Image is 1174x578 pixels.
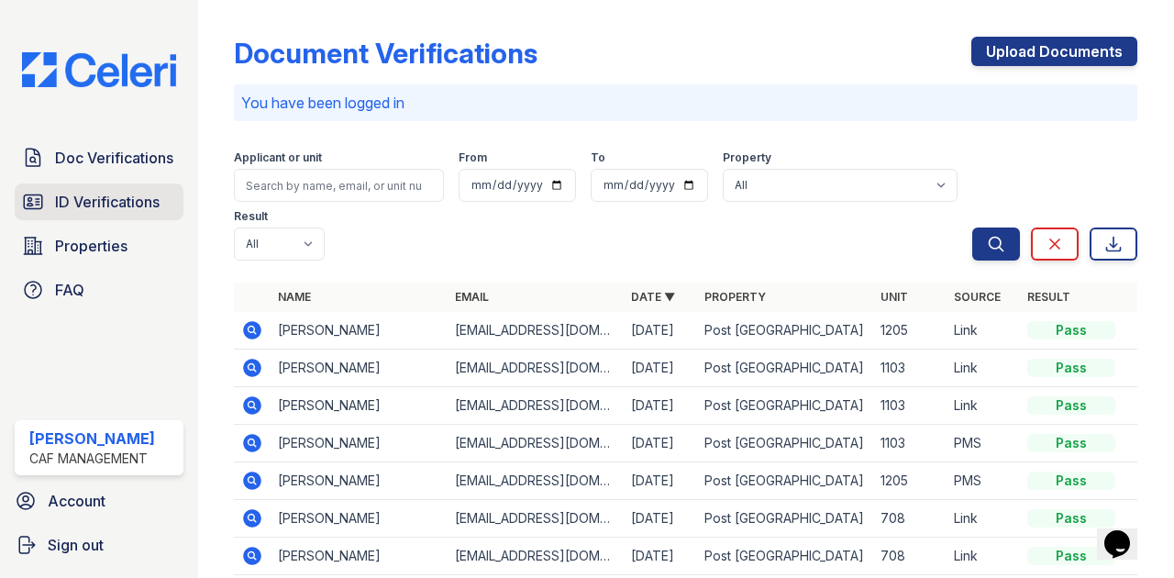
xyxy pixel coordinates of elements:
span: Sign out [48,534,104,556]
td: [PERSON_NAME] [271,500,447,538]
td: [EMAIL_ADDRESS][DOMAIN_NAME] [448,387,624,425]
td: Post [GEOGRAPHIC_DATA] [697,500,873,538]
a: Email [455,290,489,304]
span: FAQ [55,279,84,301]
input: Search by name, email, or unit number [234,169,444,202]
td: 1205 [873,312,947,350]
td: [DATE] [624,538,697,575]
td: [EMAIL_ADDRESS][DOMAIN_NAME] [448,312,624,350]
td: [EMAIL_ADDRESS][DOMAIN_NAME] [448,350,624,387]
td: [DATE] [624,462,697,500]
td: Post [GEOGRAPHIC_DATA] [697,538,873,575]
div: Pass [1027,509,1115,528]
span: Doc Verifications [55,147,173,169]
td: [DATE] [624,387,697,425]
td: [DATE] [624,500,697,538]
a: Date ▼ [631,290,675,304]
td: Link [947,387,1020,425]
a: ID Verifications [15,183,183,220]
span: Account [48,490,105,512]
td: PMS [947,425,1020,462]
div: Pass [1027,547,1115,565]
td: [PERSON_NAME] [271,538,447,575]
td: 1205 [873,462,947,500]
a: Properties [15,228,183,264]
div: Pass [1027,396,1115,415]
td: 708 [873,538,947,575]
a: Doc Verifications [15,139,183,176]
label: Result [234,209,268,224]
div: [PERSON_NAME] [29,428,155,450]
a: Account [7,483,191,519]
div: Pass [1027,434,1115,452]
td: [DATE] [624,312,697,350]
td: 1103 [873,425,947,462]
div: Pass [1027,321,1115,339]
label: To [591,150,605,165]
a: Result [1027,290,1070,304]
td: Post [GEOGRAPHIC_DATA] [697,350,873,387]
td: [EMAIL_ADDRESS][DOMAIN_NAME] [448,538,624,575]
td: Post [GEOGRAPHIC_DATA] [697,387,873,425]
td: Link [947,500,1020,538]
td: [EMAIL_ADDRESS][DOMAIN_NAME] [448,425,624,462]
td: 708 [873,500,947,538]
td: [PERSON_NAME] [271,387,447,425]
a: Upload Documents [971,37,1137,66]
td: PMS [947,462,1020,500]
div: Document Verifications [234,37,537,70]
div: Pass [1027,472,1115,490]
td: [PERSON_NAME] [271,462,447,500]
span: ID Verifications [55,191,160,213]
a: Name [278,290,311,304]
td: Link [947,538,1020,575]
td: [DATE] [624,350,697,387]
iframe: chat widget [1097,505,1156,560]
td: Post [GEOGRAPHIC_DATA] [697,312,873,350]
img: CE_Logo_Blue-a8612792a0a2168367f1c8372b55b34899dd931a85d93a1a3d3e32e68fde9ad4.png [7,52,191,87]
td: [PERSON_NAME] [271,425,447,462]
td: Link [947,350,1020,387]
td: [EMAIL_ADDRESS][DOMAIN_NAME] [448,462,624,500]
td: [PERSON_NAME] [271,312,447,350]
td: [DATE] [624,425,697,462]
td: Post [GEOGRAPHIC_DATA] [697,425,873,462]
td: Post [GEOGRAPHIC_DATA] [697,462,873,500]
label: Applicant or unit [234,150,322,165]
div: CAF Management [29,450,155,468]
p: You have been logged in [241,92,1130,114]
a: Sign out [7,527,191,563]
td: 1103 [873,350,947,387]
a: Unit [880,290,908,304]
a: Property [704,290,766,304]
td: [EMAIL_ADDRESS][DOMAIN_NAME] [448,500,624,538]
a: FAQ [15,272,183,308]
td: [PERSON_NAME] [271,350,447,387]
div: Pass [1027,359,1115,377]
a: Source [954,290,1001,304]
label: Property [723,150,771,165]
label: From [459,150,487,165]
td: 1103 [873,387,947,425]
span: Properties [55,235,127,257]
td: Link [947,312,1020,350]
